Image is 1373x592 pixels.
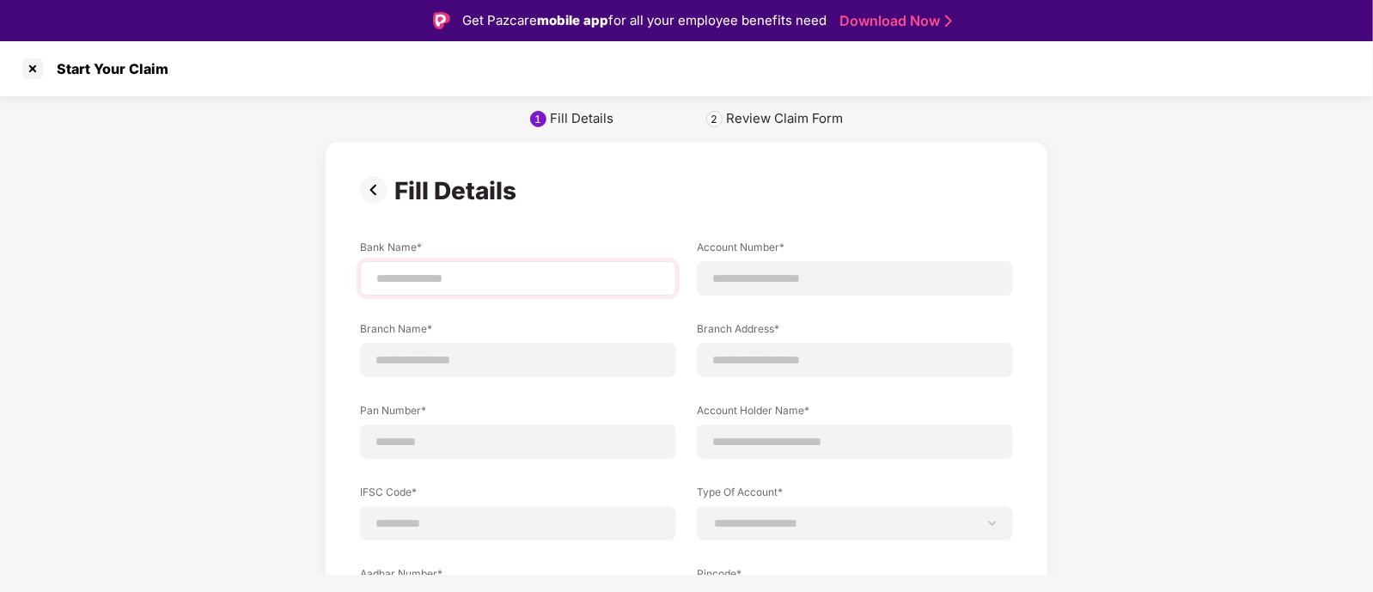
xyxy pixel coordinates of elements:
div: Review Claim Form [726,110,843,127]
label: Account Number* [697,240,1013,261]
label: Account Holder Name* [697,403,1013,424]
label: Branch Address* [697,321,1013,343]
label: Bank Name* [360,240,676,261]
div: 2 [711,113,718,125]
label: Pincode* [697,566,1013,588]
img: Logo [433,12,450,29]
div: 1 [535,113,542,125]
label: IFSC Code* [360,485,676,506]
div: Get Pazcare for all your employee benefits need [462,10,827,31]
a: Download Now [839,12,947,30]
strong: mobile app [537,12,608,28]
img: svg+xml;base64,PHN2ZyBpZD0iUHJldi0zMngzMiIgeG1sbnM9Imh0dHA6Ly93d3cudzMub3JnLzIwMDAvc3ZnIiB3aWR0aD... [360,176,394,204]
label: Type Of Account* [697,485,1013,506]
div: Start Your Claim [46,60,168,77]
label: Branch Name* [360,321,676,343]
img: Stroke [945,12,952,30]
label: Pan Number* [360,403,676,424]
label: Aadhar Number* [360,566,676,588]
div: Fill Details [550,110,613,127]
div: Fill Details [394,176,523,205]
